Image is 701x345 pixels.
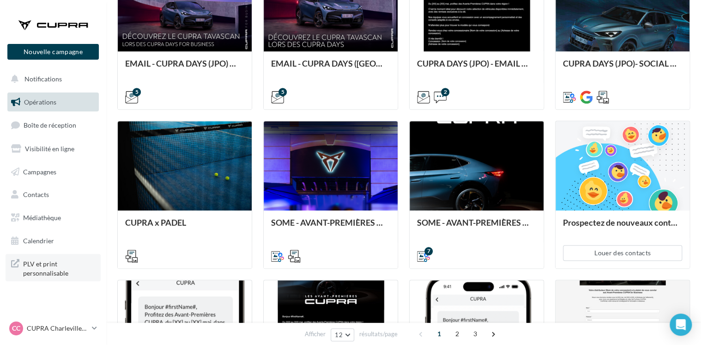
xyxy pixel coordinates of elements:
span: 3 [468,327,483,341]
div: 5 [278,88,287,96]
span: CC [12,324,20,333]
a: PLV et print personnalisable [6,254,101,281]
div: 2 [441,88,449,96]
span: Contacts [23,191,49,198]
p: CUPRA Charleville-[GEOGRAPHIC_DATA] [27,324,88,333]
span: 1 [432,327,447,341]
span: Opérations [24,98,56,106]
button: Notifications [6,69,97,89]
div: EMAIL - CUPRA DAYS (JPO) Fleet Générique [125,59,244,77]
span: 2 [450,327,465,341]
button: 12 [331,328,354,341]
span: Notifications [24,75,62,83]
div: SOME - AVANT-PREMIÈRES CUPRA FOR BUSINESS (VENTES PRIVEES) [271,218,390,236]
a: Opérations [6,92,101,112]
span: Calendrier [23,237,54,245]
a: Boîte de réception [6,115,101,135]
div: SOME - AVANT-PREMIÈRES CUPRA PART (VENTES PRIVEES) [417,218,536,236]
div: CUPRA DAYS (JPO)- SOCIAL MEDIA [563,59,682,77]
a: Campagnes [6,162,101,182]
a: Visibilité en ligne [6,139,101,159]
span: résultats/page [359,330,398,339]
a: Contacts [6,185,101,204]
a: CC CUPRA Charleville-[GEOGRAPHIC_DATA] [7,320,99,337]
div: Prospectez de nouveaux contacts [563,218,682,236]
span: Médiathèque [23,214,61,222]
div: CUPRA x PADEL [125,218,244,236]
button: Louer des contacts [563,245,682,261]
div: 5 [133,88,141,96]
span: Boîte de réception [24,121,76,129]
span: 12 [335,331,343,339]
a: Calendrier [6,231,101,251]
div: Open Intercom Messenger [670,314,692,336]
div: CUPRA DAYS (JPO) - EMAIL + SMS [417,59,536,77]
span: Campagnes [23,167,56,175]
div: 7 [424,247,433,255]
a: Médiathèque [6,208,101,228]
span: PLV et print personnalisable [23,258,95,277]
span: Visibilité en ligne [25,145,74,153]
span: Afficher [305,330,326,339]
div: EMAIL - CUPRA DAYS ([GEOGRAPHIC_DATA]) Private Générique [271,59,390,77]
button: Nouvelle campagne [7,44,99,60]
